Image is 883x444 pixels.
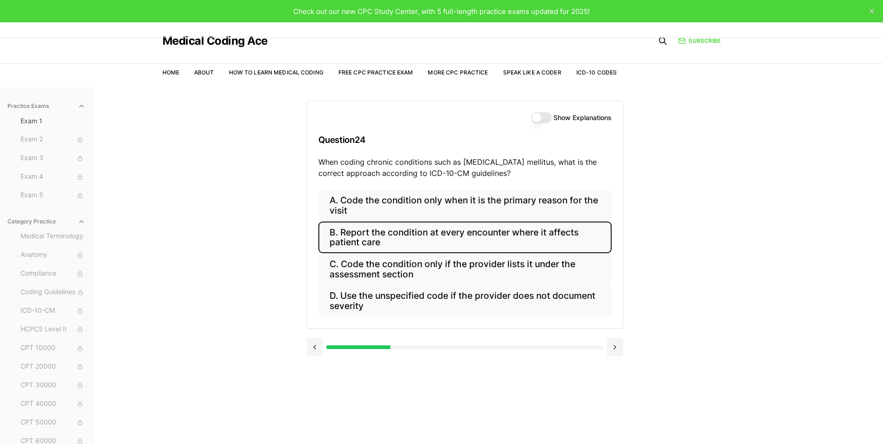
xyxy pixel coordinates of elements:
span: Compliance [20,269,85,279]
button: Medical Terminology [17,229,89,244]
span: Check out our new CPC Study Center, with 5 full-length practice exams updated for 2025! [293,7,590,16]
span: Exam 3 [20,153,85,163]
button: CPT 30000 [17,378,89,393]
a: Free CPC Practice Exam [338,69,413,76]
span: HCPCS Level II [20,324,85,335]
a: More CPC Practice [428,69,488,76]
button: B. Report the condition at every encounter where it affects patient care [318,222,612,253]
button: Coding Guidelines [17,285,89,300]
p: When coding chronic conditions such as [MEDICAL_DATA] mellitus, what is the correct approach acco... [318,156,612,179]
button: C. Code the condition only if the provider lists it under the assessment section [318,253,612,285]
button: CPT 40000 [17,397,89,411]
button: Exam 1 [17,114,89,128]
button: Practice Exams [4,99,89,114]
button: Compliance [17,266,89,281]
h3: Question 24 [318,126,612,154]
span: CPT 50000 [20,417,85,428]
button: CPT 50000 [17,415,89,430]
span: Exam 2 [20,135,85,145]
button: Exam 4 [17,169,89,184]
button: HCPCS Level II [17,322,89,337]
button: ICD-10-CM [17,303,89,318]
span: CPT 30000 [20,380,85,390]
button: close [864,4,879,19]
button: Exam 3 [17,151,89,166]
button: Exam 2 [17,132,89,147]
a: About [194,69,214,76]
span: Exam 4 [20,172,85,182]
span: CPT 40000 [20,399,85,409]
a: Home [162,69,179,76]
label: Show Explanations [553,114,612,121]
button: A. Code the condition only when it is the primary reason for the visit [318,190,612,222]
a: ICD-10 Codes [576,69,617,76]
button: CPT 20000 [17,359,89,374]
span: Anatomy [20,250,85,260]
button: Exam 5 [17,188,89,203]
span: Medical Terminology [20,231,85,242]
span: Exam 5 [20,190,85,201]
button: Category Practice [4,214,89,229]
span: CPT 10000 [20,343,85,353]
a: How to Learn Medical Coding [229,69,324,76]
button: CPT 10000 [17,341,89,356]
a: Medical Coding Ace [162,35,268,47]
a: Subscribe [678,37,721,45]
button: D. Use the unspecified code if the provider does not document severity [318,285,612,317]
span: ICD-10-CM [20,306,85,316]
span: Coding Guidelines [20,287,85,297]
a: Speak Like a Coder [503,69,561,76]
button: Anatomy [17,248,89,262]
span: Exam 1 [20,116,85,126]
span: CPT 20000 [20,362,85,372]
